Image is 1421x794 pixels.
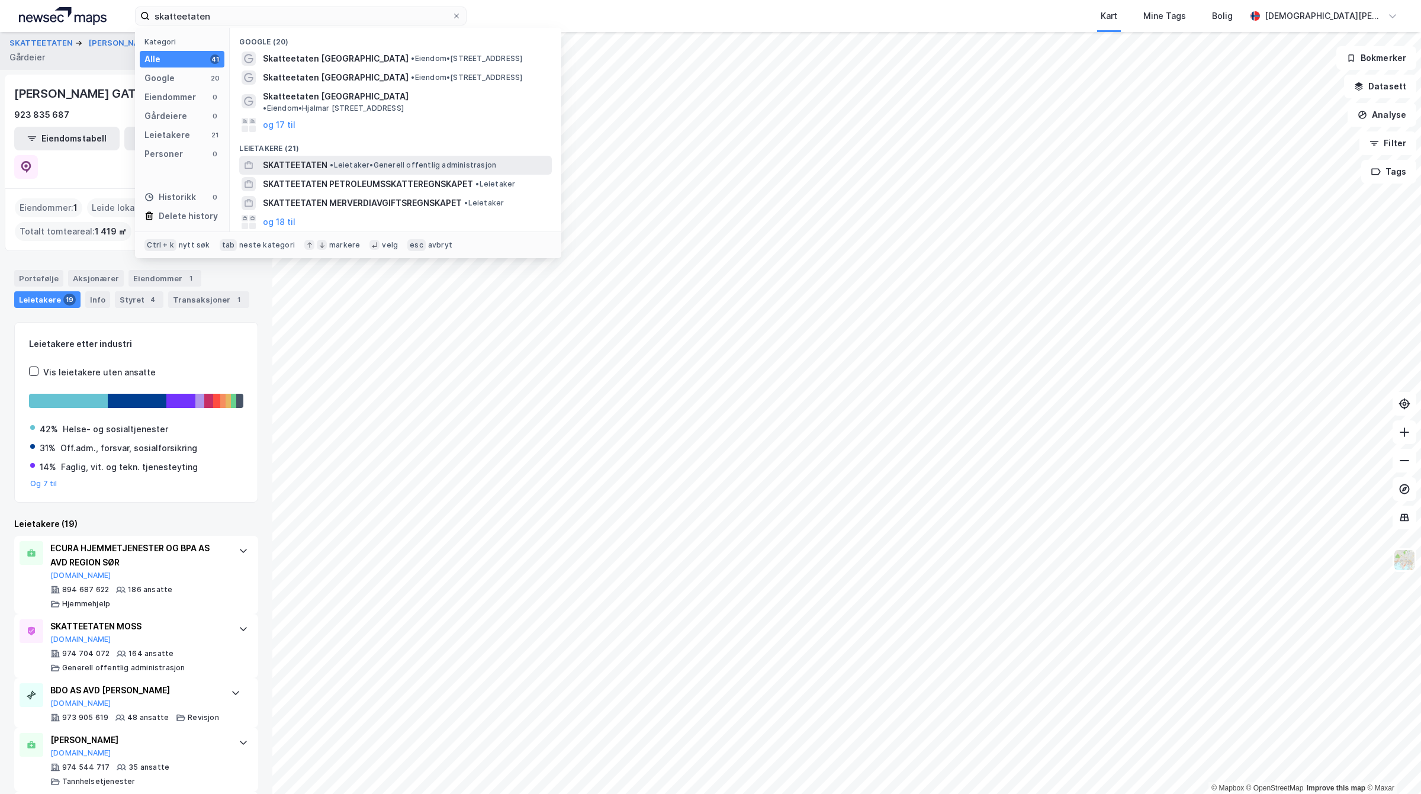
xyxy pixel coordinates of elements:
[61,460,198,474] div: Faglig, vit. og tekn. tjenesteyting
[124,127,230,150] button: Leietakertabell
[220,239,237,251] div: tab
[14,84,179,103] div: [PERSON_NAME] GATE 17 AS
[1393,549,1416,571] img: Z
[411,73,414,82] span: •
[1359,131,1416,155] button: Filter
[30,479,57,488] button: Og 7 til
[1101,9,1117,23] div: Kart
[87,198,171,217] div: Leide lokasjoner :
[128,763,169,772] div: 35 ansatte
[14,127,120,150] button: Eiendomstabell
[115,291,163,308] div: Styret
[1265,9,1383,23] div: [DEMOGRAPHIC_DATA][PERSON_NAME]
[14,291,81,308] div: Leietakere
[43,365,156,380] div: Vis leietakere uten ansatte
[159,209,218,223] div: Delete history
[62,713,108,722] div: 973 905 619
[14,517,258,531] div: Leietakere (19)
[263,158,327,172] span: SKATTEETATEN
[263,104,266,112] span: •
[9,50,45,65] div: Gårdeier
[1344,75,1416,98] button: Datasett
[210,92,220,102] div: 0
[50,619,227,634] div: SKATTEETATEN MOSS
[407,239,426,251] div: esc
[40,441,56,455] div: 31%
[428,240,452,250] div: avbryt
[68,270,124,287] div: Aksjonærer
[144,37,224,46] div: Kategori
[168,291,249,308] div: Transaksjoner
[62,585,109,594] div: 894 687 622
[329,240,360,250] div: markere
[1348,103,1416,127] button: Analyse
[1211,784,1244,792] a: Mapbox
[411,54,414,63] span: •
[263,215,295,229] button: og 18 til
[14,270,63,287] div: Portefølje
[464,198,468,207] span: •
[29,337,243,351] div: Leietakere etter industri
[144,147,183,161] div: Personer
[50,571,111,580] button: [DOMAIN_NAME]
[63,294,76,306] div: 19
[50,635,111,644] button: [DOMAIN_NAME]
[263,70,409,85] span: Skatteetaten [GEOGRAPHIC_DATA]
[263,89,409,104] span: Skatteetaten [GEOGRAPHIC_DATA]
[147,294,159,306] div: 4
[89,37,187,49] button: [PERSON_NAME] Gate 17
[330,160,496,170] span: Leietaker • Generell offentlig administrasjon
[263,52,409,66] span: Skatteetaten [GEOGRAPHIC_DATA]
[185,272,197,284] div: 1
[50,733,227,747] div: [PERSON_NAME]
[263,104,404,113] span: Eiendom • Hjalmar [STREET_ADDRESS]
[263,177,473,191] span: SKATTEETATEN PETROLEUMSSKATTEREGNSKAPET
[62,763,110,772] div: 974 544 717
[62,777,136,786] div: Tannhelsetjenester
[50,683,219,697] div: BDO AS AVD [PERSON_NAME]
[1307,784,1365,792] a: Improve this map
[62,599,110,609] div: Hjemmehjelp
[230,28,561,49] div: Google (20)
[62,663,185,673] div: Generell offentlig administrasjon
[144,128,190,142] div: Leietakere
[150,7,452,25] input: Søk på adresse, matrikkel, gårdeiere, leietakere eller personer
[210,192,220,202] div: 0
[15,198,82,217] div: Eiendommer :
[85,291,110,308] div: Info
[411,54,522,63] span: Eiendom • [STREET_ADDRESS]
[144,239,176,251] div: Ctrl + k
[411,73,522,82] span: Eiendom • [STREET_ADDRESS]
[1362,737,1421,794] iframe: Chat Widget
[210,54,220,64] div: 41
[210,111,220,121] div: 0
[50,541,227,570] div: ECURA HJEMMETJENESTER OG BPA AS AVD REGION SØR
[128,585,172,594] div: 186 ansatte
[50,748,111,758] button: [DOMAIN_NAME]
[263,196,462,210] span: SKATTEETATEN MERVERDIAVGIFTSREGNSKAPET
[210,73,220,83] div: 20
[50,699,111,708] button: [DOMAIN_NAME]
[63,422,168,436] div: Helse- og sosialtjenester
[128,270,201,287] div: Eiendommer
[475,179,479,188] span: •
[40,422,58,436] div: 42%
[127,713,169,722] div: 48 ansatte
[19,7,107,25] img: logo.a4113a55bc3d86da70a041830d287a7e.svg
[15,222,131,241] div: Totalt tomteareal :
[210,130,220,140] div: 21
[40,460,56,474] div: 14%
[128,649,173,658] div: 164 ansatte
[144,52,160,66] div: Alle
[144,71,175,85] div: Google
[382,240,398,250] div: velg
[188,713,219,722] div: Revisjon
[464,198,504,208] span: Leietaker
[1361,160,1416,184] button: Tags
[9,37,75,49] button: SKATTEETATEN
[263,118,295,132] button: og 17 til
[144,109,187,123] div: Gårdeiere
[233,294,245,306] div: 1
[330,160,333,169] span: •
